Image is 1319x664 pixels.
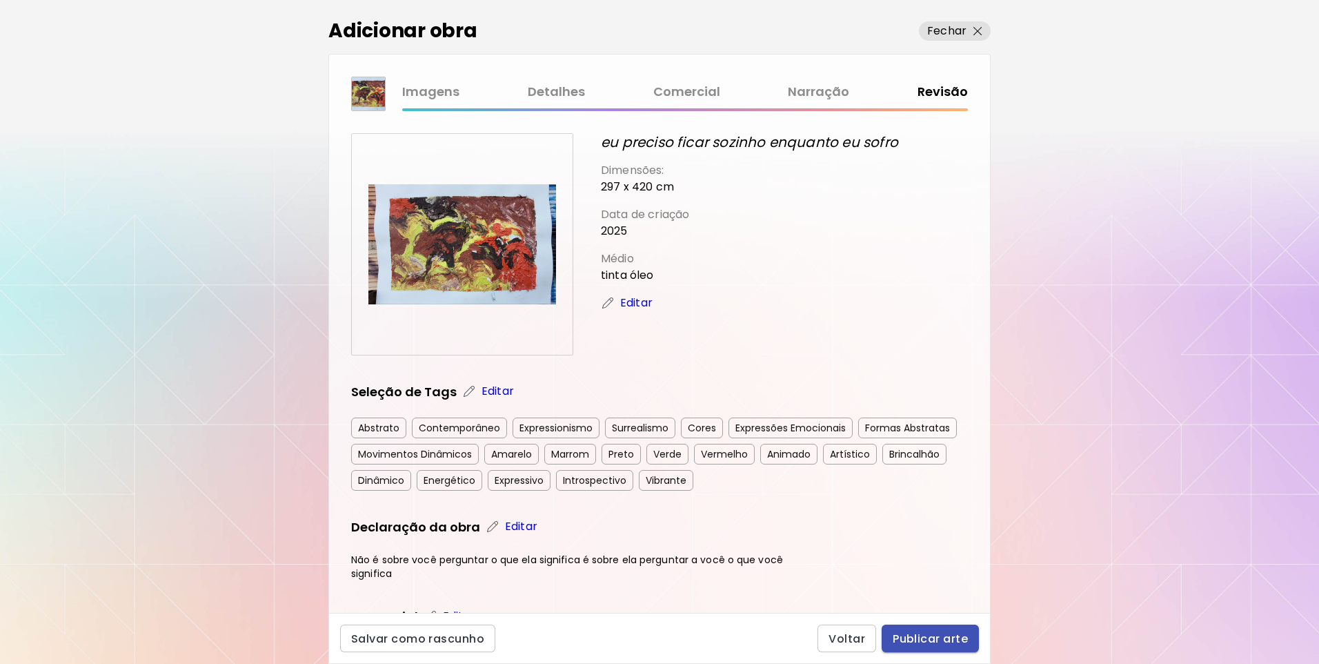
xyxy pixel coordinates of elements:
[544,444,596,465] div: Marrom
[513,418,599,438] div: Expressionismo
[788,82,849,102] a: Narração
[351,608,418,626] h5: Comercial
[351,383,457,401] h5: Seleção de Tags
[882,625,979,652] button: Publicar arte
[505,518,537,535] p: Editar
[605,418,675,438] div: Surrealismo
[402,82,459,102] a: Imagens
[620,295,653,311] p: Editar
[601,296,615,310] img: edit
[639,470,693,491] div: Vibrante
[653,82,720,102] a: Comercial
[528,82,585,102] a: Detalhes
[352,77,385,110] img: thumbnail
[443,608,475,625] p: Editar
[893,632,968,646] span: Publicar arte
[556,470,633,491] div: Introspectivo
[601,162,968,179] p: Dimensões:
[694,444,755,465] div: Vermelho
[602,444,641,465] div: Preto
[417,470,482,491] div: Energético
[823,444,877,465] div: Artístico
[351,518,480,536] h5: Declaração da obra
[351,444,479,465] div: Movimentos Dinâmicos
[760,444,817,465] div: Animado
[462,383,504,400] a: Editar
[482,383,514,400] p: Editar
[601,267,968,284] p: tinta óleo
[858,418,957,438] div: Formas Abstratas
[351,632,484,646] span: Salvar como rascunho
[817,625,876,652] button: Voltar
[646,444,688,465] div: Verde
[424,609,437,623] img: edit
[412,418,507,438] div: Contemporâneo
[728,418,853,438] div: Expressões Emocionais
[601,206,968,223] p: Data de criação
[424,608,465,625] a: Editar
[340,625,495,652] button: Salvar como rascunho
[681,418,723,438] div: Cores
[601,133,898,152] i: eu preciso ficar sozinho enquanto eu sofro
[462,384,476,398] img: edit
[351,470,411,491] div: Dinâmico
[484,444,539,465] div: Amarelo
[829,632,865,646] span: Voltar
[488,470,551,491] div: Expressivo
[601,251,968,267] p: Médio
[351,553,793,580] h4: Não é sobre você perguntar o que ela significa é sobre ela perguntar a você o que você significa
[882,444,946,465] div: Brincalhão
[601,223,968,240] p: 2025
[351,418,406,438] div: Abstrato
[601,295,642,311] a: Editar
[486,520,499,534] img: edit
[486,518,527,535] a: Editar
[601,179,968,195] p: 297 x 420 cm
